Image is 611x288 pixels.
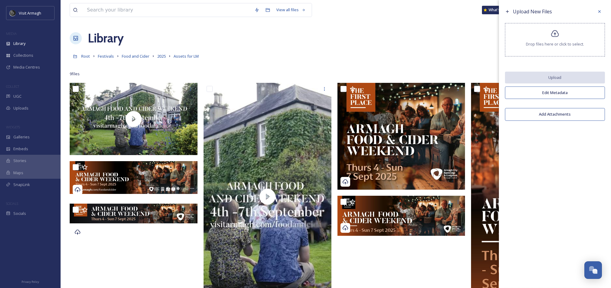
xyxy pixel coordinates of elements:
span: Root [81,53,90,59]
span: Library [13,41,25,46]
button: Open Chat [584,261,602,279]
span: Socials [13,211,26,216]
input: Search your library [84,3,251,17]
img: 4952. DIGITAL ADS MPU 300x250.jpg [337,83,465,189]
span: Collections [13,53,33,58]
span: Festivals [98,53,114,59]
span: MEDIA [6,31,17,36]
span: COLLECT [6,84,19,89]
span: Drop files here or click to select. [526,41,584,47]
a: Library [88,29,124,47]
a: Privacy Policy [22,278,39,285]
button: Add Attachments [505,108,605,120]
img: THE-FIRST-PLACE-VISIT-ARMAGH.COM-BLACK.jpg [10,10,16,16]
a: Food and Cider [122,53,149,60]
span: SnapLink [13,182,30,188]
img: 4952. DIGITAL AD BILLBOARD 970x250.jpg [70,161,198,194]
a: What's New [482,6,512,14]
img: 4952. DIGITAL AD DOUBLE MOBILE BANNER 320x100.jpg [337,196,465,236]
span: Uploads [13,105,28,111]
button: Upload [505,72,605,83]
span: Embeds [13,146,28,152]
span: Media Centres [13,64,40,70]
span: Food and Cider [122,53,149,59]
span: Stories [13,158,26,164]
span: 9 file s [70,71,80,77]
a: 2025 [157,53,166,60]
span: Privacy Policy [22,280,39,284]
img: thumbnail [70,83,198,155]
span: Assets for LM [174,53,199,59]
span: Upload New Files [513,8,552,15]
span: SOCIALS [6,201,18,206]
span: Visit Armagh [19,10,41,16]
button: Edit Metadata [505,86,605,99]
a: Root [81,53,90,60]
span: Maps [13,170,23,176]
span: Galleries [13,134,30,140]
a: View all files [273,4,309,16]
span: UGC [13,93,22,99]
span: WIDGETS [6,125,20,129]
a: Festivals [98,53,114,60]
a: Assets for LM [174,53,199,60]
span: 2025 [157,53,166,59]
